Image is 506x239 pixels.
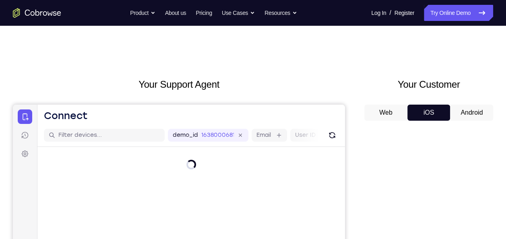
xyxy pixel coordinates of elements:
[5,5,19,19] a: Connect
[364,105,407,121] button: Web
[407,105,450,121] button: iOS
[130,5,155,21] button: Product
[5,42,19,56] a: Settings
[45,27,147,35] input: Filter devices...
[424,5,493,21] a: Try Online Demo
[371,5,386,21] a: Log In
[450,105,493,121] button: Android
[160,27,185,35] label: demo_id
[364,77,493,92] h2: Your Customer
[264,5,297,21] button: Resources
[196,5,212,21] a: Pricing
[244,27,258,35] label: Email
[222,5,255,21] button: Use Cases
[31,5,75,18] h1: Connect
[165,5,186,21] a: About us
[13,8,61,18] a: Go to the home page
[5,23,19,38] a: Sessions
[394,5,414,21] a: Register
[282,27,303,35] label: User ID
[13,77,345,92] h2: Your Support Agent
[389,8,391,18] span: /
[313,24,326,37] button: Refresh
